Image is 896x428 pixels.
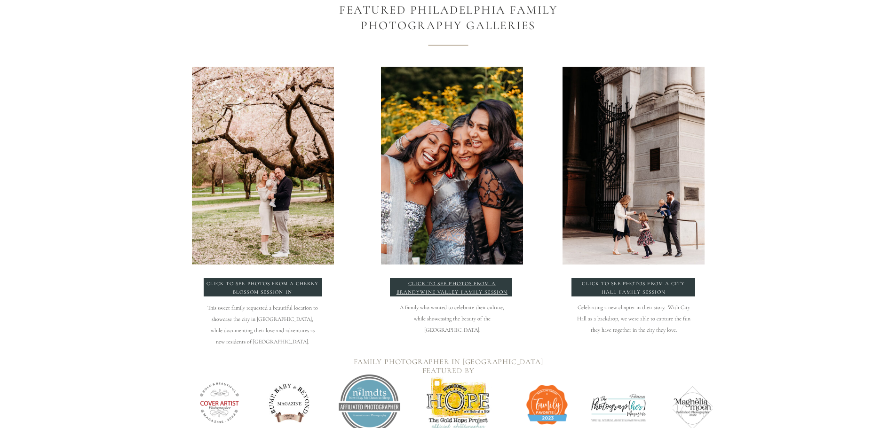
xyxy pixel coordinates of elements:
[206,280,319,296] a: click to see photos from a Cherry blossom session in [GEOGRAPHIC_DATA]
[577,302,690,346] p: Celebrating a new chapter in their story. With City Hall as a backdrop, we were able to capture t...
[396,280,509,294] a: click to see photos from a Brandywine Valley Family Session
[396,302,509,346] p: A family who wanted to celebrate their culture, while showcasing the beauty of the [GEOGRAPHIC_DA...
[333,358,563,366] h3: Family Photographer In [GEOGRAPHIC_DATA] featured by
[303,2,594,32] h2: FEATURED PHILADELPHIA FAMILY PHOTOGRAPHY GALLERIES
[206,302,319,347] p: This sweet family requested a beautiful location to showcase the city in [GEOGRAPHIC_DATA], while...
[577,280,690,294] a: click to see photos from a City hall family session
